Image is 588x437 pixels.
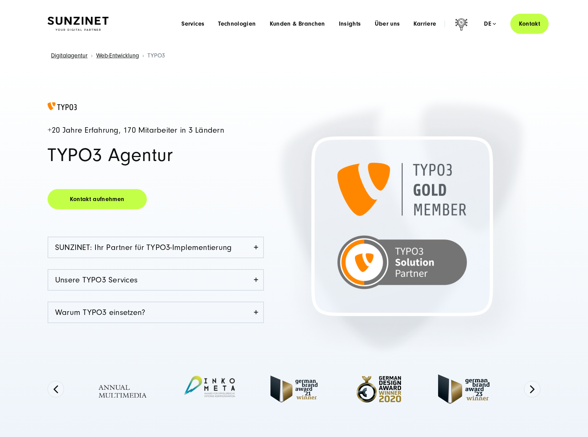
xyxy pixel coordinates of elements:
button: Next [524,381,540,397]
a: Services [181,21,204,27]
a: Web-Entwicklung [96,52,139,59]
img: INKO META [175,370,243,409]
a: Warum TYPO3 einsetzen? [48,302,263,322]
img: TYPO3 Agentur Logo farbig [48,102,77,110]
a: SUNZINET: Ihr Partner für TYPO3-Implementierung [48,237,263,257]
a: Kontakt aufnehmen [48,189,147,209]
a: Karriere [413,21,436,27]
h1: TYPO3 Agentur [48,146,264,165]
h4: +20 Jahre Erfahrung, 170 Mitarbeiter in 3 Ländern [48,126,264,135]
a: Kunden & Branchen [270,21,325,27]
a: Digitalagentur [51,52,88,59]
a: Technologien [218,21,256,27]
div: de [484,21,496,27]
img: German Brand Award Winner 2021 [260,371,328,408]
img: Full Service Digitalagentur - German Design Award Winner 2020 [345,369,413,409]
a: Kontakt [510,14,549,34]
img: TYPO3 Agentur Partnerlogo für Gold Member SUNZINET [272,94,533,358]
img: SUNZINET Full Service Digital Agentur [48,17,108,31]
a: Über uns [375,21,400,27]
span: TYPO3 [148,52,165,59]
a: Insights [339,21,361,27]
img: German Brand Award 2023 Winner - fullservice digital agentur SUNZINET [430,370,498,409]
button: Previous [48,381,64,397]
img: Full Service Digitalagentur - Annual Multimedia Awards [90,370,158,408]
a: Unsere TYPO3 Services [48,270,263,290]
